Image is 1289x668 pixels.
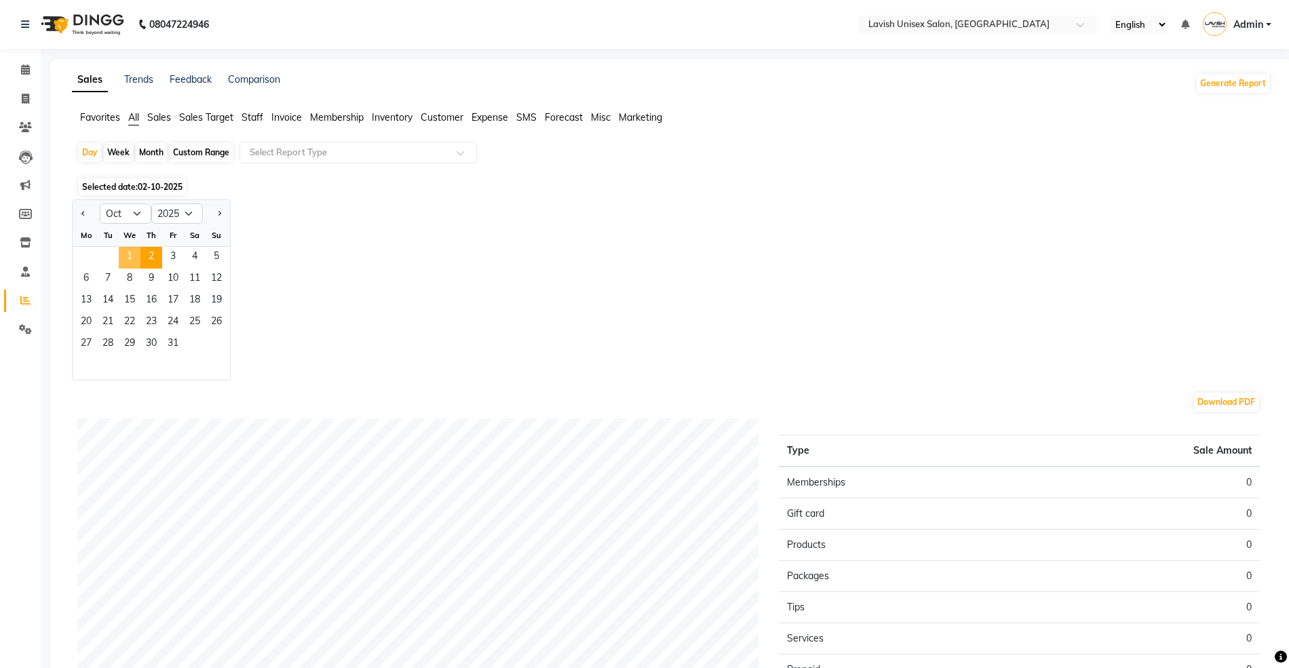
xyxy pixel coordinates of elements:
[100,203,151,224] select: Select month
[119,312,140,334] div: Wednesday, October 22, 2025
[119,269,140,290] span: 8
[140,224,162,246] div: Th
[162,269,184,290] span: 10
[162,334,184,355] span: 31
[97,312,119,334] div: Tuesday, October 21, 2025
[140,247,162,269] span: 2
[119,247,140,269] span: 1
[119,290,140,312] span: 15
[206,269,227,290] div: Sunday, October 12, 2025
[136,143,167,162] div: Month
[206,247,227,269] div: Sunday, October 5, 2025
[97,334,119,355] div: Tuesday, October 28, 2025
[140,334,162,355] div: Thursday, October 30, 2025
[80,111,120,123] span: Favorites
[119,224,140,246] div: We
[1020,435,1260,467] th: Sale Amount
[184,247,206,269] span: 4
[206,290,227,312] div: Sunday, October 19, 2025
[184,290,206,312] span: 18
[128,111,139,123] span: All
[472,111,508,123] span: Expense
[162,290,184,312] div: Friday, October 17, 2025
[140,312,162,334] span: 23
[184,312,206,334] div: Saturday, October 25, 2025
[591,111,611,123] span: Misc
[184,269,206,290] div: Saturday, October 11, 2025
[162,312,184,334] span: 24
[140,312,162,334] div: Thursday, October 23, 2025
[75,290,97,312] div: Monday, October 13, 2025
[242,111,263,123] span: Staff
[516,111,537,123] span: SMS
[124,73,153,85] a: Trends
[119,312,140,334] span: 22
[184,312,206,334] span: 25
[79,178,186,195] span: Selected date:
[97,269,119,290] div: Tuesday, October 7, 2025
[75,334,97,355] div: Monday, October 27, 2025
[97,312,119,334] span: 21
[138,182,182,192] span: 02-10-2025
[75,290,97,312] span: 13
[545,111,583,123] span: Forecast
[140,334,162,355] span: 30
[619,111,662,123] span: Marketing
[35,5,128,43] img: logo
[1020,623,1260,654] td: 0
[162,290,184,312] span: 17
[206,247,227,269] span: 5
[119,290,140,312] div: Wednesday, October 15, 2025
[1233,18,1263,32] span: Admin
[97,269,119,290] span: 7
[779,467,1019,498] td: Memberships
[1020,592,1260,623] td: 0
[779,498,1019,530] td: Gift card
[372,111,412,123] span: Inventory
[271,111,302,123] span: Invoice
[1020,530,1260,561] td: 0
[97,224,119,246] div: Tu
[140,247,162,269] div: Thursday, October 2, 2025
[179,111,233,123] span: Sales Target
[779,530,1019,561] td: Products
[779,592,1019,623] td: Tips
[184,269,206,290] span: 11
[779,561,1019,592] td: Packages
[206,269,227,290] span: 12
[184,290,206,312] div: Saturday, October 18, 2025
[1203,12,1227,36] img: Admin
[162,247,184,269] span: 3
[206,290,227,312] span: 19
[119,334,140,355] span: 29
[779,623,1019,654] td: Services
[151,203,203,224] select: Select year
[75,312,97,334] div: Monday, October 20, 2025
[75,312,97,334] span: 20
[97,290,119,312] span: 14
[75,224,97,246] div: Mo
[104,143,133,162] div: Week
[162,247,184,269] div: Friday, October 3, 2025
[147,111,171,123] span: Sales
[119,269,140,290] div: Wednesday, October 8, 2025
[162,269,184,290] div: Friday, October 10, 2025
[75,334,97,355] span: 27
[149,5,209,43] b: 08047224946
[78,203,89,224] button: Previous month
[184,247,206,269] div: Saturday, October 4, 2025
[1020,498,1260,530] td: 0
[162,224,184,246] div: Fr
[72,68,108,92] a: Sales
[162,312,184,334] div: Friday, October 24, 2025
[170,143,233,162] div: Custom Range
[97,290,119,312] div: Tuesday, October 14, 2025
[214,203,225,224] button: Next month
[162,334,184,355] div: Friday, October 31, 2025
[75,269,97,290] span: 6
[206,224,227,246] div: Su
[140,290,162,312] div: Thursday, October 16, 2025
[119,334,140,355] div: Wednesday, October 29, 2025
[228,73,280,85] a: Comparison
[140,290,162,312] span: 16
